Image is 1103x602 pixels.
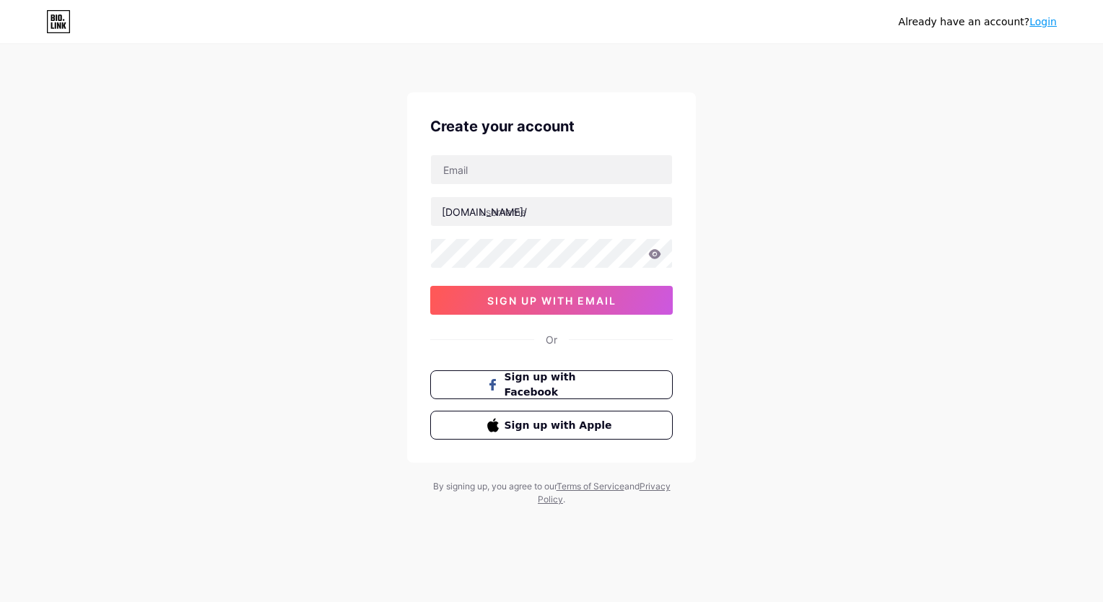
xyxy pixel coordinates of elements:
[487,295,616,307] span: sign up with email
[546,332,557,347] div: Or
[431,155,672,184] input: Email
[430,411,673,440] button: Sign up with Apple
[505,370,616,400] span: Sign up with Facebook
[429,480,674,506] div: By signing up, you agree to our and .
[430,286,673,315] button: sign up with email
[442,204,527,219] div: [DOMAIN_NAME]/
[505,418,616,433] span: Sign up with Apple
[899,14,1057,30] div: Already have an account?
[430,370,673,399] button: Sign up with Facebook
[1029,16,1057,27] a: Login
[557,481,624,492] a: Terms of Service
[430,115,673,137] div: Create your account
[431,197,672,226] input: username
